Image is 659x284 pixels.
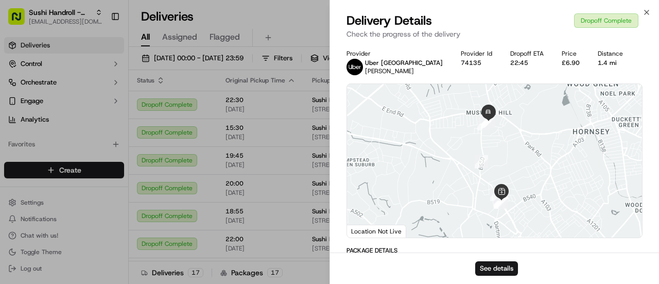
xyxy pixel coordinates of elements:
[486,183,508,205] div: 6
[473,113,495,135] div: 8
[46,98,169,109] div: Start new chat
[10,150,27,166] img: Jandy Espique
[46,109,142,117] div: We're available if you need us!
[73,207,125,215] a: Powered byPylon
[160,132,187,144] button: See all
[598,49,625,58] div: Distance
[461,49,494,58] div: Provider Id
[562,49,581,58] div: Price
[510,59,545,67] div: 22:45
[10,134,69,142] div: Past conversations
[10,41,187,58] p: Welcome 👋
[21,160,29,169] img: 1736555255976-a54dd68f-1ca7-489b-9aae-adbdc363a1c4
[10,98,29,117] img: 1736555255976-a54dd68f-1ca7-489b-9aae-adbdc363a1c4
[85,188,89,196] span: •
[22,98,40,117] img: 1755196953914-cd9d9cba-b7f7-46ee-b6f5-75ff69acacf5
[346,49,444,58] div: Provider
[475,261,518,276] button: See details
[347,225,406,238] div: Location Not Live
[598,59,625,67] div: 1.4 mi
[562,59,581,67] div: £6.90
[10,178,27,194] img: Masood Aslam
[10,10,31,31] img: Nash
[365,59,443,67] p: Uber [GEOGRAPHIC_DATA]
[346,12,432,29] span: Delivery Details
[346,246,643,255] div: Package Details
[346,59,363,75] img: uber-new-logo.jpeg
[102,208,125,215] span: Pylon
[32,188,83,196] span: [PERSON_NAME]
[365,67,414,75] span: [PERSON_NAME]
[91,160,112,168] span: [DATE]
[27,66,185,77] input: Got a question? Start typing here...
[461,59,481,67] button: 74135
[346,29,643,39] p: Check the progress of the delivery
[85,160,89,168] span: •
[175,102,187,114] button: Start new chat
[32,160,83,168] span: [PERSON_NAME]
[471,151,492,173] div: 7
[510,49,545,58] div: Dropoff ETA
[21,188,29,196] img: 1736555255976-a54dd68f-1ca7-489b-9aae-adbdc363a1c4
[91,188,112,196] span: [DATE]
